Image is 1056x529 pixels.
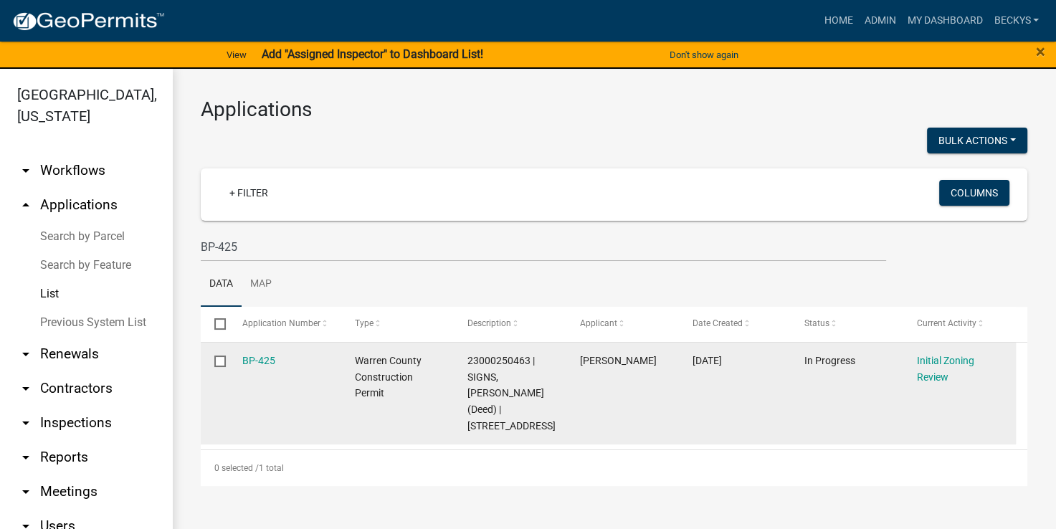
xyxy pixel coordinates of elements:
[467,355,555,432] span: 23000250463 | SIGNS, CHRISTOPHER (Deed) | 23257 120TH AVE
[791,307,903,341] datatable-header-cell: Status
[341,307,453,341] datatable-header-cell: Type
[218,180,280,206] a: + Filter
[17,380,34,397] i: arrow_drop_down
[692,318,742,328] span: Date Created
[201,232,886,262] input: Search for applications
[1036,43,1045,60] button: Close
[17,483,34,500] i: arrow_drop_down
[201,450,1027,486] div: 1 total
[355,355,422,399] span: Warren County Construction Permit
[818,7,858,34] a: Home
[579,318,617,328] span: Applicant
[17,414,34,432] i: arrow_drop_down
[221,43,252,67] a: View
[467,318,510,328] span: Description
[917,355,974,383] a: Initial Zoning Review
[261,47,482,61] strong: Add "Assigned Inspector" to Dashboard List!
[901,7,988,34] a: My Dashboard
[579,355,656,366] span: Chris Signs
[664,43,744,67] button: Don't show again
[903,307,1016,341] datatable-header-cell: Current Activity
[201,97,1027,122] h3: Applications
[804,355,855,366] span: In Progress
[988,7,1045,34] a: beckys
[242,262,280,308] a: Map
[678,307,791,341] datatable-header-cell: Date Created
[355,318,374,328] span: Type
[17,162,34,179] i: arrow_drop_down
[453,307,566,341] datatable-header-cell: Description
[242,318,320,328] span: Application Number
[917,318,976,328] span: Current Activity
[214,463,259,473] span: 0 selected /
[692,355,721,366] span: 07/24/2025
[201,262,242,308] a: Data
[858,7,901,34] a: Admin
[17,345,34,363] i: arrow_drop_down
[17,196,34,214] i: arrow_drop_up
[228,307,341,341] datatable-header-cell: Application Number
[242,355,275,366] a: BP-425
[201,307,228,341] datatable-header-cell: Select
[17,449,34,466] i: arrow_drop_down
[804,318,829,328] span: Status
[1036,42,1045,62] span: ×
[939,180,1009,206] button: Columns
[566,307,678,341] datatable-header-cell: Applicant
[927,128,1027,153] button: Bulk Actions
